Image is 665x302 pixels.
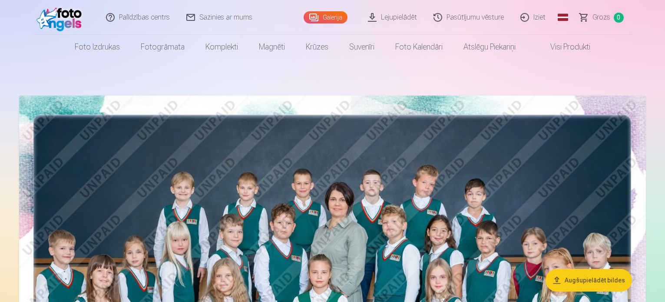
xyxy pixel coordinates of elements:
[526,35,601,59] a: Visi produkti
[248,35,295,59] a: Magnēti
[130,35,195,59] a: Fotogrāmata
[36,3,86,31] img: /fa1
[64,35,130,59] a: Foto izdrukas
[195,35,248,59] a: Komplekti
[295,35,339,59] a: Krūzes
[546,269,632,292] button: Augšupielādēt bildes
[614,13,624,23] span: 0
[385,35,453,59] a: Foto kalendāri
[453,35,526,59] a: Atslēgu piekariņi
[304,11,347,23] a: Galerija
[592,12,610,23] span: Grozs
[339,35,385,59] a: Suvenīri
